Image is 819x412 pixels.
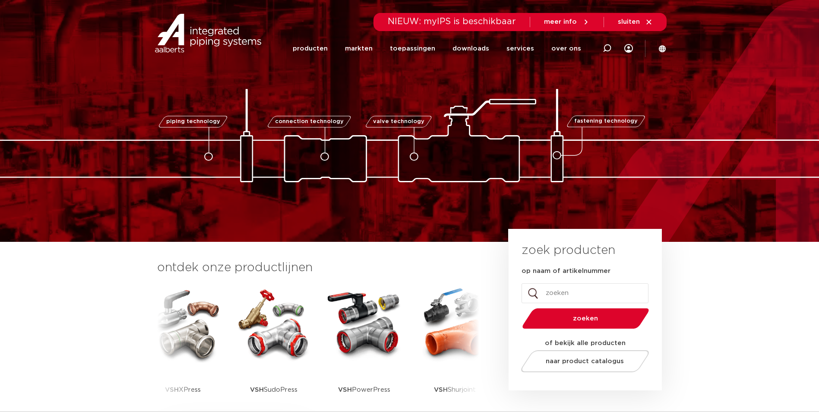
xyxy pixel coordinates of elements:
[250,387,264,393] strong: VSH
[338,387,352,393] strong: VSH
[345,32,373,65] a: markten
[544,19,577,25] span: meer info
[519,307,652,330] button: zoeken
[618,18,653,26] a: sluiten
[434,387,448,393] strong: VSH
[544,315,627,322] span: zoeken
[522,283,648,303] input: zoeken
[545,340,626,346] strong: of bekijk alle producten
[544,18,590,26] a: meer info
[618,19,640,25] span: sluiten
[574,119,638,124] span: fastening technology
[166,119,220,124] span: piping technology
[506,32,534,65] a: services
[157,259,479,276] h3: ontdek onze productlijnen
[546,358,624,364] span: naar product catalogus
[293,32,328,65] a: producten
[522,242,615,259] h3: zoek producten
[624,39,633,58] div: my IPS
[293,32,581,65] nav: Menu
[390,32,435,65] a: toepassingen
[522,267,610,276] label: op naam of artikelnummer
[165,387,179,393] strong: VSH
[519,350,651,372] a: naar product catalogus
[452,32,489,65] a: downloads
[388,17,516,26] span: NIEUW: myIPS is beschikbaar
[373,119,424,124] span: valve technology
[275,119,343,124] span: connection technology
[551,32,581,65] a: over ons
